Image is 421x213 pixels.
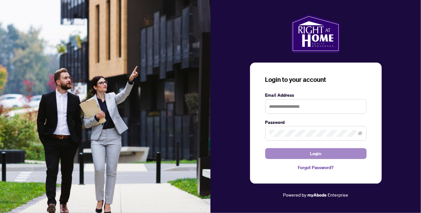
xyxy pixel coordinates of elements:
a: Forgot Password? [265,164,367,171]
label: Password [265,119,367,126]
span: Login [310,149,322,159]
h3: Login to your account [265,75,367,84]
a: myAbode [308,192,327,198]
span: eye-invisible [358,131,362,136]
button: Login [265,148,367,159]
label: Email Address [265,92,367,99]
span: Enterprise [328,192,349,198]
img: ma-logo [291,15,340,52]
span: Powered by [283,192,307,198]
